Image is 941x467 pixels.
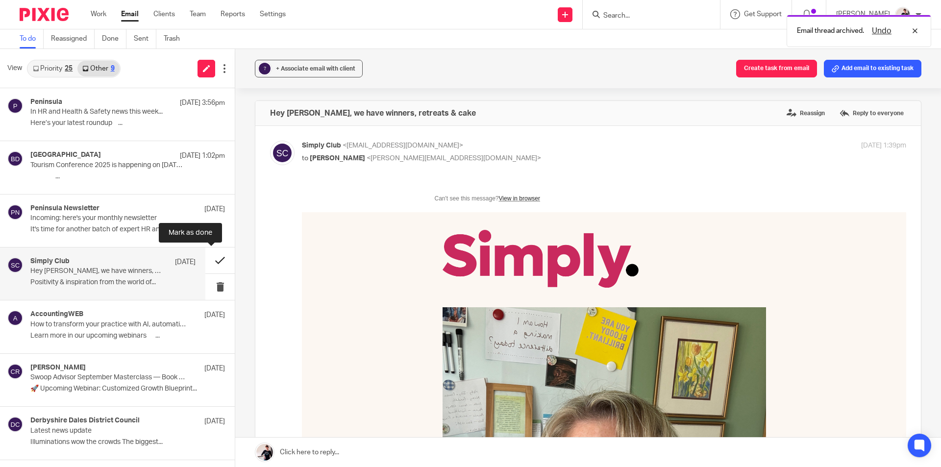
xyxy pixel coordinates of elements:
p: Tourism Conference 2025 is happening on [DATE] - find out more [30,161,186,170]
button: Add email to existing task [824,60,921,77]
p: [DATE] [204,417,225,426]
img: AV307615.jpg [895,7,911,23]
h4: Simply Club [30,257,70,266]
a: View in browser [197,10,238,17]
p: Latest news update [30,427,186,435]
img: Pixie [20,8,69,21]
a: Done [102,29,126,49]
span: View [7,63,22,74]
div: 25 [65,65,73,72]
p: How to transform your practice with AI, automation and strategic partnerships [30,320,186,329]
p: Learn more in our upcoming webinars ‌ ‌ ‌ ‌ ‌ ‌... [30,332,225,340]
p: [DATE] [204,364,225,373]
p: 🚀 Upcoming Webinar: Customized Growth Blueprint... [30,385,225,393]
h4: AccountingWEB [30,310,83,319]
p: Hey [PERSON_NAME], we have winners, retreats & cake [30,267,163,275]
a: Email [121,9,139,19]
button: Create task from email [736,60,817,77]
a: Other9 [77,61,119,76]
strong: Can't see this message? [133,10,239,17]
p: In HR and Health & Safety news this week... [30,108,186,116]
span: + Associate email with client [276,66,355,72]
span: <[EMAIL_ADDRESS][DOMAIN_NAME]> [343,142,463,149]
p: Illuminations wow the crowds The biggest... [30,438,225,446]
span: Simply Club [302,142,341,149]
p: Swoop Advisor September Masterclass — Book Now [30,373,186,382]
span: [PERSON_NAME] [310,155,365,162]
a: Work [91,9,106,19]
div: 9 [111,65,115,72]
a: Settings [260,9,286,19]
img: svg%3E [7,364,23,379]
button: Undo [869,25,894,37]
p: [DATE] [204,310,225,320]
a: Sent [134,29,156,49]
img: svg%3E [7,257,23,273]
div: ? [259,63,271,74]
label: Reply to everyone [837,106,906,121]
span: to [302,155,308,162]
p: ͏ ‌ ͏ ‌ ͏ ‌ ͏ ‌ ͏ ‌... [30,172,225,181]
p: [DATE] 3:56pm [180,98,225,108]
h4: [GEOGRAPHIC_DATA] [30,151,101,159]
p: Here’s your latest roundup ... [30,119,225,127]
p: [DATE] 1:02pm [180,151,225,161]
h4: [PERSON_NAME] [30,364,86,372]
img: svg%3E [7,204,23,220]
p: It's time for another batch of expert HR and... [30,225,225,234]
p: [DATE] [204,204,225,214]
span: <[PERSON_NAME][EMAIL_ADDRESS][DOMAIN_NAME]> [367,155,541,162]
p: Positivity & inspiration from the world of... [30,278,196,287]
h4: Hey [PERSON_NAME], we have winners, retreats & cake [270,108,476,118]
p: [DATE] [175,257,196,267]
a: Team [190,9,206,19]
button: ? + Associate email with client [255,60,363,77]
img: svg%3E [7,151,23,167]
a: Clients [153,9,175,19]
h4: Peninsula Newsletter [30,204,99,213]
a: Trash [164,29,187,49]
img: svg%3E [7,310,23,326]
img: svg%3E [270,141,295,165]
a: Reassigned [51,29,95,49]
h4: Derbyshire Dales District Council [30,417,140,425]
img: svg%3E [7,417,23,432]
a: Priority25 [28,61,77,76]
p: [DATE] 1:39pm [861,141,906,151]
a: Reports [221,9,245,19]
img: svg%3E [7,98,23,114]
label: Reassign [784,106,827,121]
h4: Peninsula [30,98,62,106]
p: Email thread archived. [797,26,864,36]
a: To do [20,29,44,49]
p: Incoming: here's your monthly newsletter [30,214,186,222]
